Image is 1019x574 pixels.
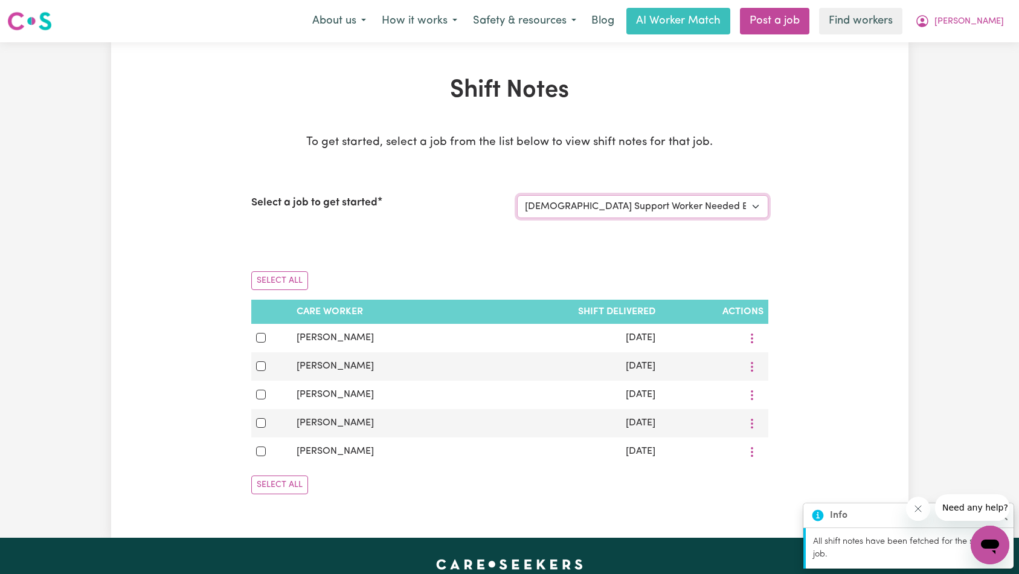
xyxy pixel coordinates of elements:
h1: Shift Notes [251,76,768,105]
td: [DATE] [476,409,660,437]
button: My Account [907,8,1012,34]
span: [PERSON_NAME] [297,333,374,343]
span: [PERSON_NAME] [297,447,374,456]
td: [DATE] [476,381,660,409]
button: More options [741,357,763,376]
td: [DATE] [476,324,660,352]
span: [PERSON_NAME] [297,418,374,428]
button: About us [304,8,374,34]
th: Shift delivered [476,300,660,324]
th: Actions [660,300,768,324]
span: [PERSON_NAME] [297,361,374,371]
span: Care Worker [297,307,363,317]
img: Careseekers logo [7,10,52,32]
iframe: Message from company [935,494,1009,521]
a: Careseekers logo [7,7,52,35]
strong: Info [830,508,847,523]
button: Select All [251,271,308,290]
button: Select All [251,476,308,494]
span: [PERSON_NAME] [297,390,374,399]
a: Blog [584,8,622,34]
span: [PERSON_NAME] [934,15,1004,28]
label: Select a job to get started [251,195,378,211]
button: Safety & resources [465,8,584,34]
a: Find workers [819,8,902,34]
a: Careseekers home page [436,559,583,569]
p: To get started, select a job from the list below to view shift notes for that job. [251,134,768,152]
td: [DATE] [476,437,660,466]
p: All shift notes have been fetched for the selected job. [813,535,1006,561]
button: More options [741,442,763,461]
button: More options [741,414,763,433]
button: More options [741,329,763,347]
button: How it works [374,8,465,34]
iframe: Close message [906,497,930,521]
td: [DATE] [476,352,660,381]
button: More options [741,385,763,404]
a: Post a job [740,8,809,34]
a: AI Worker Match [626,8,730,34]
iframe: Button to launch messaging window [971,526,1009,564]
